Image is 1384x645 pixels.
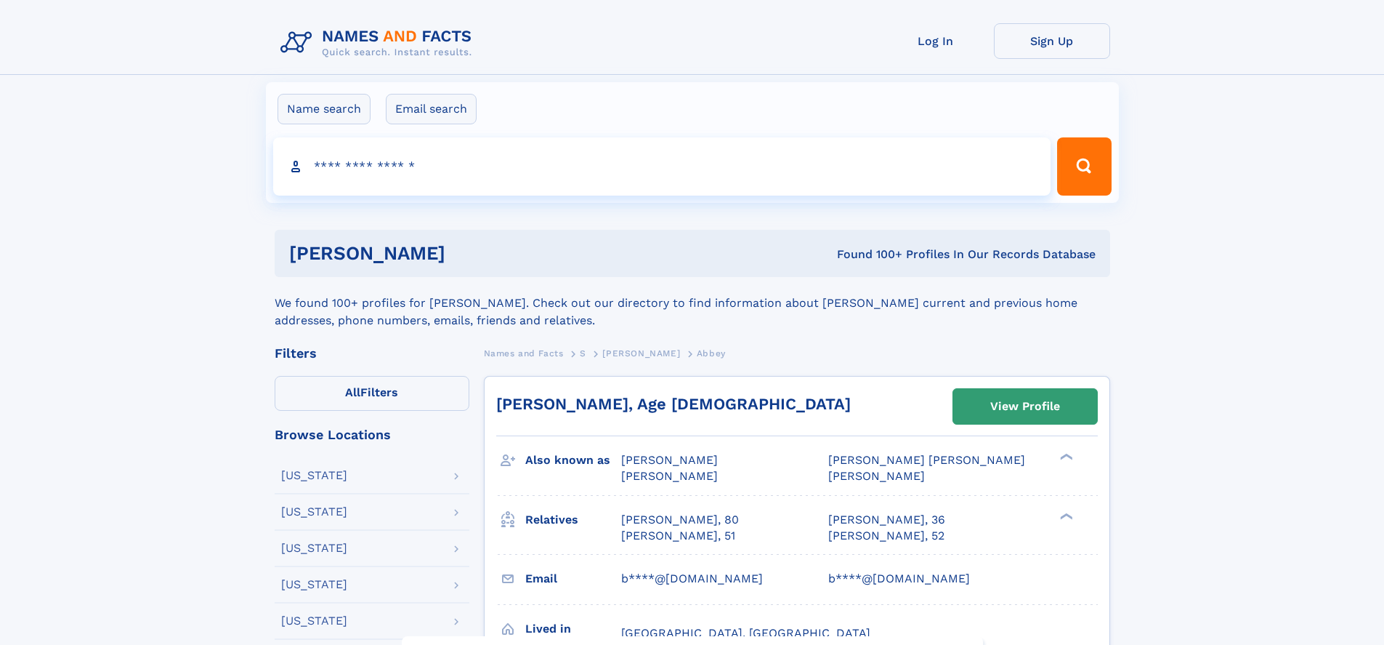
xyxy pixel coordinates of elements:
div: ❯ [1056,452,1074,462]
a: S [580,344,586,362]
h3: Lived in [525,617,621,641]
div: Filters [275,347,469,360]
div: Found 100+ Profiles In Our Records Database [641,247,1096,263]
a: Sign Up [994,23,1110,59]
a: Names and Facts [484,344,564,362]
img: Logo Names and Facts [275,23,484,63]
a: [PERSON_NAME], 80 [621,512,739,528]
div: Browse Locations [275,428,469,441]
label: Filters [275,376,469,411]
span: [PERSON_NAME] [621,469,718,483]
a: View Profile [953,389,1097,424]
a: [PERSON_NAME], 51 [621,528,735,544]
span: [PERSON_NAME] [PERSON_NAME] [828,453,1025,467]
div: View Profile [990,390,1060,423]
label: Name search [278,94,371,124]
div: [US_STATE] [281,579,347,590]
span: All [345,385,360,399]
input: search input [273,137,1051,196]
div: [US_STATE] [281,470,347,481]
a: [PERSON_NAME] [602,344,680,362]
h3: Email [525,566,621,591]
span: Abbey [697,348,726,358]
span: [GEOGRAPHIC_DATA], [GEOGRAPHIC_DATA] [621,626,870,640]
a: [PERSON_NAME], 52 [828,528,944,544]
div: [US_STATE] [281,542,347,554]
div: ❯ [1056,511,1074,521]
span: [PERSON_NAME] [602,348,680,358]
a: [PERSON_NAME], 36 [828,512,945,528]
h1: [PERSON_NAME] [289,244,642,263]
h3: Relatives [525,508,621,532]
div: [US_STATE] [281,506,347,518]
label: Email search [386,94,477,124]
div: We found 100+ profiles for [PERSON_NAME]. Check out our directory to find information about [PERS... [275,277,1110,329]
div: [US_STATE] [281,615,347,627]
span: S [580,348,586,358]
span: [PERSON_NAME] [828,469,925,483]
span: [PERSON_NAME] [621,453,718,467]
a: [PERSON_NAME], Age [DEMOGRAPHIC_DATA] [496,395,851,413]
button: Search Button [1057,137,1111,196]
a: Log In [878,23,994,59]
h3: Also known as [525,448,621,473]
